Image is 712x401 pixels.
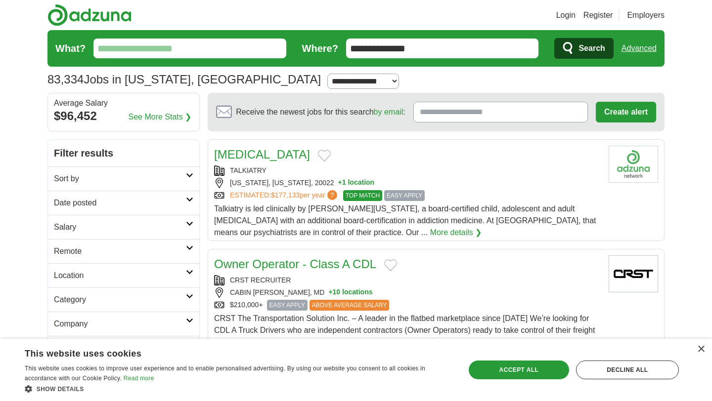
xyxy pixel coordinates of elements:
[25,365,425,382] span: This website uses cookies to improve user experience and to enable personalised advertising. By u...
[47,71,84,88] span: 83,334
[302,41,338,56] label: Where?
[338,178,342,188] span: +
[48,336,199,360] a: Employment type
[47,4,132,26] img: Adzuna logo
[54,173,186,185] h2: Sort by
[37,386,84,393] span: Show details
[54,270,186,281] h2: Location
[48,166,199,191] a: Sort by
[554,38,613,59] button: Search
[386,336,438,348] a: More details ❯
[596,102,656,122] button: Create alert
[310,300,390,311] span: ABOVE AVERAGE SALARY
[48,191,199,215] a: Date posted
[54,294,186,306] h2: Category
[48,140,199,166] h2: Filter results
[578,39,605,58] span: Search
[556,9,576,21] a: Login
[25,384,452,394] div: Show details
[267,300,308,311] span: EASY APPLY
[48,263,199,287] a: Location
[54,107,193,125] div: $96,452
[47,73,321,86] h1: Jobs in [US_STATE], [GEOGRAPHIC_DATA]
[214,314,595,346] span: CRST The Transportation Solution Inc. – A leader in the flatbed marketplace since [DATE] We’re lo...
[48,287,199,312] a: Category
[609,146,658,183] img: Company logo
[627,9,665,21] a: Employers
[54,245,186,257] h2: Remote
[54,99,193,107] div: Average Salary
[343,190,382,201] span: TOP MATCH
[327,190,337,200] span: ?
[609,255,658,292] img: Company logo
[25,345,428,360] div: This website uses cookies
[384,190,425,201] span: EASY APPLY
[214,287,601,298] div: CABIN [PERSON_NAME], MD
[55,41,86,56] label: What?
[214,257,376,271] a: Owner Operator - Class A CDL
[622,39,657,58] a: Advanced
[214,165,601,176] div: TALKIATRY
[374,108,403,116] a: by email
[48,239,199,263] a: Remote
[48,215,199,239] a: Salary
[129,111,192,123] a: See More Stats ❯
[214,148,310,161] a: [MEDICAL_DATA]
[124,375,154,382] a: Read more, opens a new window
[430,227,482,239] a: More details ❯
[214,204,596,237] span: Talkiatry is led clinically by [PERSON_NAME][US_STATE], a board-certified child, adolescent and a...
[214,178,601,188] div: [US_STATE], [US_STATE], 20022
[338,178,375,188] button: +1 location
[328,287,372,298] button: +10 locations
[328,287,332,298] span: +
[697,346,705,353] div: Close
[54,221,186,233] h2: Salary
[214,275,601,285] div: CRST RECRUITER
[583,9,613,21] a: Register
[271,191,300,199] span: $177,133
[576,361,679,379] div: Decline all
[214,300,601,311] div: $210,000+
[230,190,339,201] a: ESTIMATED:$177,133per year?
[384,259,397,271] button: Add to favorite jobs
[318,150,331,161] button: Add to favorite jobs
[54,197,186,209] h2: Date posted
[469,361,569,379] div: Accept all
[54,318,186,330] h2: Company
[236,106,405,118] span: Receive the newest jobs for this search :
[48,312,199,336] a: Company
